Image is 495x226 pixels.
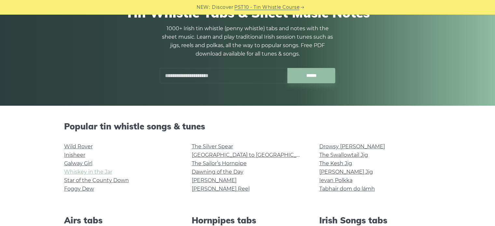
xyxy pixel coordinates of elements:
[192,143,233,150] a: The Silver Spear
[192,152,312,158] a: [GEOGRAPHIC_DATA] to [GEOGRAPHIC_DATA]
[192,177,237,183] a: [PERSON_NAME]
[319,160,352,166] a: The Kesh Jig
[319,152,368,158] a: The Swallowtail Jig
[64,215,176,225] h2: Airs tabs
[319,143,385,150] a: Drowsy [PERSON_NAME]
[319,186,375,192] a: Tabhair dom do lámh
[64,5,431,20] h1: Tin Whistle Tabs & Sheet Music Notes
[64,121,431,131] h2: Popular tin whistle songs & tunes
[64,177,129,183] a: Star of the County Down
[192,186,250,192] a: [PERSON_NAME] Reel
[64,152,85,158] a: Inisheer
[64,186,94,192] a: Foggy Dew
[64,169,112,175] a: Whiskey in the Jar
[234,4,299,11] a: PST10 - Tin Whistle Course
[319,215,431,225] h2: Irish Songs tabs
[64,143,93,150] a: Wild Rover
[192,169,243,175] a: Dawning of the Day
[212,4,233,11] span: Discover
[319,169,373,175] a: [PERSON_NAME] Jig
[64,160,92,166] a: Galway Girl
[192,215,304,225] h2: Hornpipes tabs
[197,4,210,11] span: NEW:
[160,24,336,58] p: 1000+ Irish tin whistle (penny whistle) tabs and notes with the sheet music. Learn and play tradi...
[319,177,352,183] a: Ievan Polkka
[192,160,247,166] a: The Sailor’s Hornpipe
